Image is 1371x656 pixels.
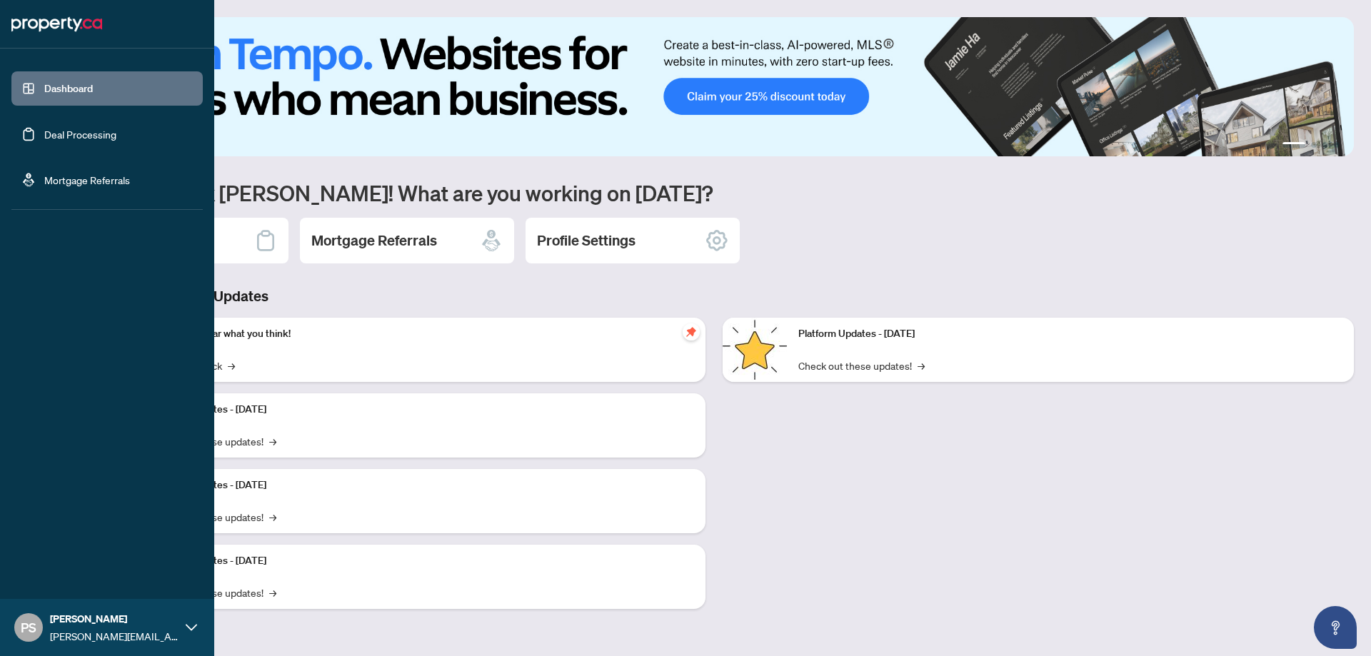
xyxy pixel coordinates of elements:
h2: Profile Settings [537,231,636,251]
a: Mortgage Referrals [44,173,130,186]
p: Platform Updates - [DATE] [150,553,694,569]
button: 2 [1311,142,1317,148]
span: → [269,585,276,600]
img: logo [11,13,102,36]
button: 3 [1322,142,1328,148]
span: [PERSON_NAME][EMAIL_ADDRESS][DOMAIN_NAME] [50,628,179,644]
button: 4 [1334,142,1340,148]
p: Platform Updates - [DATE] [798,326,1342,342]
span: → [918,358,925,373]
span: [PERSON_NAME] [50,611,179,627]
a: Deal Processing [44,128,116,141]
img: Platform Updates - June 23, 2025 [723,318,787,382]
h2: Mortgage Referrals [311,231,437,251]
span: pushpin [683,323,700,340]
span: → [228,358,235,373]
p: We want to hear what you think! [150,326,694,342]
p: Platform Updates - [DATE] [150,478,694,493]
p: Platform Updates - [DATE] [150,402,694,418]
span: → [269,433,276,449]
h1: Welcome back [PERSON_NAME]! What are you working on [DATE]? [74,179,1354,206]
span: → [269,509,276,525]
button: 1 [1282,142,1305,148]
img: Slide 0 [74,17,1354,156]
a: Dashboard [44,82,93,95]
h3: Brokerage & Industry Updates [74,286,1354,306]
span: PS [21,617,36,637]
a: Check out these updates!→ [798,358,925,373]
button: Open asap [1314,606,1357,649]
